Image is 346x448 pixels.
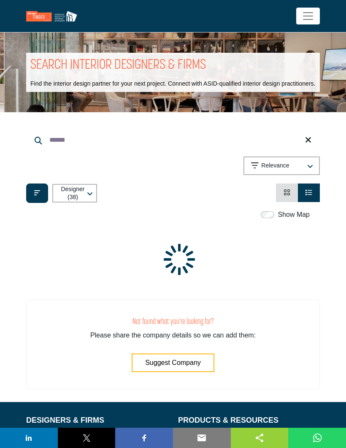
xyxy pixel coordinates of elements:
li: List View [298,184,320,202]
img: sharethis sharing button [254,433,265,443]
label: Show Map [278,210,310,220]
h1: SEARCH INTERIOR DESIGNERS & FIRMS [30,57,206,75]
img: linkedin sharing button [24,433,34,443]
input: Search Keyword [26,130,320,150]
span: Suggest Company [145,359,201,366]
h3: Not found what you're looking for? [43,317,303,327]
span: Please share the company details so we can add them: [90,332,256,339]
p: Find the interior design partner for your next project. Connect with ASID-qualified interior desi... [30,80,315,88]
a: PRODUCTS & RESOURCES [178,415,320,426]
img: email sharing button [197,433,207,443]
a: View Card [284,189,290,196]
a: DESIGNERS & FIRMS [26,415,168,426]
a: View List [305,189,312,196]
p: Relevance [261,162,289,170]
button: Suggest Company [132,354,214,372]
button: Relevance [243,157,320,175]
img: whatsapp sharing button [312,433,322,443]
button: Designer (38) [52,184,97,202]
li: Card View [276,184,298,202]
img: Site Logo [26,11,81,22]
button: Toggle navigation [296,8,320,24]
img: facebook sharing button [139,433,149,443]
button: Filter categories [26,184,48,203]
img: twitter sharing button [81,433,92,443]
p: Designer (38) [60,185,86,202]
